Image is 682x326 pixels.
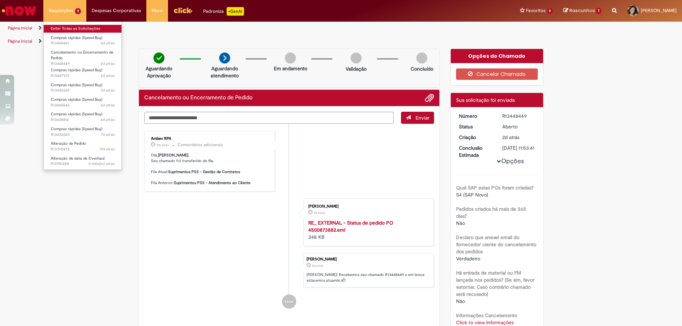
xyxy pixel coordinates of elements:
img: check-circle-green.png [153,53,164,63]
img: arrow-next.png [219,53,230,63]
time: 26/08/2025 13:53:38 [312,264,323,268]
h2: Cancelamento ou Encerramento de Pedido Histórico de tíquete [144,95,253,101]
div: 348 KB [308,219,427,241]
b: Suprimentos PSS - Gestão de Contratos [168,169,240,175]
span: R13448461 [51,40,115,46]
span: Sua solicitação foi enviada [456,97,515,103]
div: Ambev RPA [151,137,269,141]
a: Aberto R13438812 : Compras rápidas (Speed Buy) [44,110,122,123]
span: Não [456,220,465,226]
a: Aberto R13442669 : Compras rápidas (Speed Buy) [44,81,122,94]
span: 1 [596,8,601,14]
time: 26/08/2025 13:53:30 [314,211,325,215]
span: Compras rápidas (Speed Buy) [51,67,102,73]
a: Exibir Todas as Solicitações [44,25,122,33]
span: 7d atrás [101,132,115,137]
span: Requisições [49,7,74,14]
span: Compras rápidas (Speed Buy) [51,97,102,102]
span: 2d atrás [101,40,115,46]
span: S4 (SAP Novo) [456,192,488,198]
a: Aberto R13448449 : Cancelamento ou Encerramento de Pedido [44,49,122,64]
div: 26/08/2025 13:53:38 [502,134,535,141]
a: Aberto R13395472 : Alteração de Pedido [44,140,122,153]
div: Padroniza [203,7,244,16]
b: Há entrada de material ou FM lançada nos pedidos? (Se sim, favor estornar. Caso contrário chamado... [456,270,535,297]
span: 17d atrás [99,147,115,152]
time: 26/08/2025 13:53:39 [101,61,115,66]
span: Rascunhos [569,7,595,14]
textarea: Digite sua mensagem aqui... [144,112,394,124]
time: 26/08/2025 13:53:38 [502,134,519,140]
a: Aberto R13436003 : Compras rápidas (Speed Buy) [44,125,122,138]
button: Cancelar Chamado [456,68,538,80]
div: Opções do Chamado [451,49,543,63]
span: 2d atrás [314,211,325,215]
span: Alteração de data de Overhaul [51,156,104,161]
p: Validação [346,65,367,72]
a: Aberto R13447937 : Compras rápidas (Speed Buy) [44,66,122,79]
p: Em andamento [274,65,307,72]
span: 2d atrás [312,264,323,268]
a: Rascunhos [563,7,601,14]
b: Declaro que anexei email do fornecedor ciente do cancelamento dos pedidos [456,234,536,255]
a: Aberto R13440646 : Compras rápidas (Speed Buy) [44,96,122,109]
div: [PERSON_NAME] [307,257,430,261]
span: Cancelamento ou Encerramento de Pedido [51,50,113,61]
img: ServiceNow [1,4,37,18]
time: 26/08/2025 13:55:38 [101,40,115,46]
img: click_logo_yellow_360x200.png [173,5,193,16]
span: Compras rápidas (Speed Buy) [51,111,102,117]
time: 21/08/2025 12:16:54 [101,132,115,137]
div: R13448449 [502,112,535,120]
b: Informações Cancelamento [456,312,517,319]
p: Concluído [411,65,433,72]
time: 11/08/2025 11:13:00 [99,147,115,152]
span: Verdadeiro [456,255,480,262]
time: 15/04/2025 14:59:09 [88,161,115,166]
span: R13438812 [51,117,115,123]
span: 2d atrás [502,134,519,140]
span: 6d atrás [101,117,115,122]
span: Compras rápidas (Speed Buy) [51,126,102,132]
span: 9 [75,8,81,14]
span: 4 mês(es) atrás [88,161,115,166]
small: Comentários adicionais [178,142,223,148]
dt: Conclusão Estimada [454,144,497,159]
span: R13440646 [51,103,115,108]
span: R13447937 [51,73,115,79]
time: 22/08/2025 09:47:38 [101,117,115,122]
img: img-circle-grey.png [285,53,296,63]
dt: Criação [454,134,497,141]
li: Elaine De Macedo Pereira [144,253,434,287]
span: Compras rápidas (Speed Buy) [51,82,102,88]
b: Suprimentos PSS - Atendimento ao Cliente [174,180,250,186]
a: RE_ EXTERNAL - Status de pedido PO 4500873882.eml [308,220,393,233]
a: Página inicial [8,38,32,44]
ul: Trilhas de página [5,22,449,35]
span: 2d atrás [101,61,115,66]
ul: Histórico de tíquete [144,124,434,316]
a: Aberto R12951288 : Alteração de data de Overhaul [44,155,122,168]
time: 26/08/2025 11:45:37 [101,73,115,78]
span: Enviar [416,115,429,121]
img: img-circle-grey.png [416,53,427,63]
div: [PERSON_NAME] [308,204,427,209]
span: R13442669 [51,88,115,93]
p: [PERSON_NAME]! Recebemos seu chamado R13448449 e em breve estaremos atuando. [307,272,430,283]
span: R12951288 [51,161,115,167]
span: 3d atrás [101,88,115,93]
ul: Trilhas de página [5,35,449,48]
ul: Requisições [43,21,122,170]
b: [PERSON_NAME] [158,153,188,158]
time: 27/08/2025 10:59:33 [156,143,169,147]
span: [PERSON_NAME] [641,7,677,13]
time: 22/08/2025 16:00:08 [101,103,115,108]
a: Aberto R13448461 : Compras rápidas (Speed Buy) [44,34,122,47]
div: Aberto [502,123,535,130]
p: Aguardando atendimento [207,65,242,79]
span: 6d atrás [101,103,115,108]
dt: Status [454,123,497,130]
p: Olá, , Seu chamado foi transferido de fila. Fila Atual: Fila Anterior: [151,153,269,186]
a: Página inicial [8,25,32,31]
